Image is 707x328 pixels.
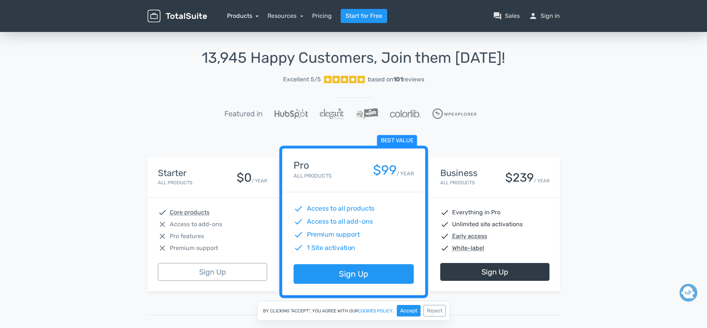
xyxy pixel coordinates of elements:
span: Access to add-ons [170,220,222,229]
img: TotalSuite for WordPress [147,10,207,23]
span: check [440,244,449,253]
span: check [293,204,303,214]
span: Premium support [170,244,218,253]
abbr: Core products [170,208,210,217]
abbr: White-label [452,244,484,253]
h4: Starter [158,168,192,178]
small: / YEAR [534,177,549,184]
small: All Products [293,173,331,179]
abbr: Early access [452,232,487,241]
span: 1 Site activation [307,243,355,253]
a: Sign Up [293,264,414,284]
span: close [158,232,167,241]
h1: 13,945 Happy Customers, Join them [DATE]! [147,50,560,66]
div: $99 [373,163,396,178]
img: WPExplorer [432,108,477,119]
h4: Pro [293,160,331,171]
div: $0 [237,171,252,184]
a: Start for Free [341,9,387,23]
span: Pro features [170,232,204,241]
small: All Products [158,180,192,185]
span: check [293,230,303,240]
div: By clicking "Accept", you agree with our . [257,301,450,321]
button: Reject [424,305,446,316]
a: question_answerSales [493,12,520,20]
img: ElegantThemes [320,108,344,119]
small: / YEAR [252,177,267,184]
small: / YEAR [396,170,414,178]
a: Sign Up [440,263,549,281]
span: Everything in Pro [452,208,500,217]
span: check [440,232,449,241]
span: Premium support [307,230,360,240]
span: Access to all add-ons [307,217,373,227]
img: Colorlib [390,110,421,117]
small: All Products [440,180,475,185]
img: WPLift [356,108,378,119]
span: close [158,220,167,229]
span: check [293,243,303,253]
a: personSign in [529,12,560,20]
h4: Business [440,168,477,178]
a: Products [227,12,259,19]
div: $239 [505,171,534,184]
span: Access to all products [307,204,374,214]
h5: Featured in [224,110,263,118]
span: person [529,12,538,20]
a: Sign Up [158,263,267,281]
span: close [158,244,167,253]
span: question_answer [493,12,502,20]
span: Unlimited site activations [452,220,523,229]
a: Resources [267,12,303,19]
span: Excellent 5/5 [283,75,321,84]
a: Pricing [312,12,332,20]
span: check [293,217,303,227]
a: Excellent 5/5 based on101reviews [147,72,560,87]
strong: 101 [393,76,403,83]
img: Hubspot [275,109,308,118]
a: cookies policy [358,309,393,313]
button: Accept [397,305,421,316]
div: based on reviews [368,75,424,84]
span: check [440,220,449,229]
span: check [440,208,449,217]
span: check [158,208,167,217]
span: Best value [377,135,417,147]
